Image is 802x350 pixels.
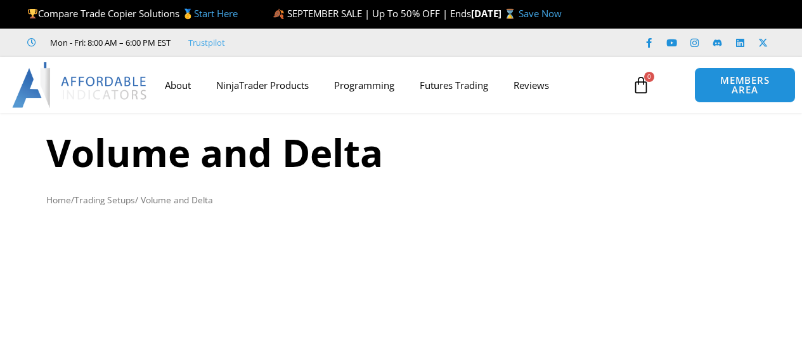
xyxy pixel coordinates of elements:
a: Programming [321,71,407,100]
a: Save Now [519,7,562,20]
a: Home [46,194,71,206]
span: MEMBERS AREA [708,76,782,95]
span: 🍂 SEPTEMBER SALE | Up To 50% OFF | Ends [273,7,471,20]
a: Reviews [501,71,562,100]
strong: [DATE] ⌛ [471,7,519,20]
a: NinjaTrader Products [204,71,321,100]
nav: Breadcrumb [46,192,756,208]
h1: Volume and Delta [46,126,756,179]
img: LogoAI | Affordable Indicators – NinjaTrader [12,62,148,108]
a: 0 [613,67,669,104]
a: About [152,71,204,100]
a: Trading Setups [74,194,135,206]
a: Futures Trading [407,71,501,100]
a: Trustpilot [188,35,225,50]
span: 0 [644,72,654,82]
a: MEMBERS AREA [694,67,795,103]
span: Mon - Fri: 8:00 AM – 6:00 PM EST [47,35,171,50]
nav: Menu [152,71,626,100]
a: Start Here [194,7,238,20]
img: 🏆 [28,9,37,18]
span: Compare Trade Copier Solutions 🥇 [27,7,238,20]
